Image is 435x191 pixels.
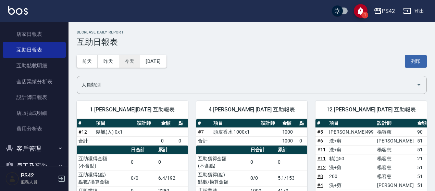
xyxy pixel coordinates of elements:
[415,172,428,181] td: 51
[157,154,188,170] td: 0
[249,146,276,154] th: 日合計
[196,119,212,128] th: #
[3,58,66,73] a: 互助點數明細
[415,136,428,145] td: 51
[249,154,276,170] td: 0
[327,145,375,154] td: 洗+剪
[375,154,415,163] td: 楊容慈
[129,154,157,170] td: 0
[327,136,375,145] td: 洗+剪
[259,119,280,128] th: 設計師
[129,170,157,186] td: 0/0
[327,181,375,190] td: 洗+剪
[204,106,299,113] span: 4 [PERSON_NAME] [DATE] 互助報表
[212,127,259,136] td: 頭皮香水 1000x1
[405,55,427,68] button: 列印
[135,119,159,128] th: 設計師
[3,90,66,105] a: 設計師日報表
[415,127,428,136] td: 90
[196,154,249,170] td: 互助獲得金額 (不含點)
[324,106,419,113] span: 12 [PERSON_NAME] [DATE] 互助報表
[77,154,129,170] td: 互助獲得金額 (不含點)
[77,119,188,146] table: a dense table
[375,136,415,145] td: [PERSON_NAME]
[276,154,308,170] td: 0
[78,129,87,135] a: #12
[21,172,56,179] h5: PS42
[21,179,56,185] p: 服務人員
[77,170,129,186] td: 互助獲得(點) 點數/換算金額
[375,119,415,128] th: 設計師
[276,170,308,186] td: 5.1/153
[415,154,428,163] td: 21
[317,129,323,135] a: #5
[157,170,188,186] td: 6.4/192
[157,146,188,154] th: 累計
[327,163,375,172] td: 洗+剪
[196,119,308,146] table: a dense table
[317,182,323,188] a: #4
[77,55,98,68] button: 前天
[77,119,94,128] th: #
[212,119,259,128] th: 項目
[198,129,204,135] a: #7
[375,145,415,154] td: 楊容慈
[85,106,180,113] span: 1 [PERSON_NAME][DATE] 互助報表
[77,37,427,47] h3: 互助日報表
[5,172,19,186] img: Person
[317,165,326,170] a: #12
[315,119,327,128] th: #
[3,157,66,175] button: 員工及薪資
[354,4,368,18] button: save
[196,170,249,186] td: 互助獲得(點) 點數/換算金額
[3,74,66,90] a: 全店業績分析表
[415,145,428,154] td: 51
[281,136,298,145] td: 1000
[281,119,298,128] th: 金額
[413,79,424,90] button: Open
[3,42,66,58] a: 互助日報表
[375,127,415,136] td: 楊容慈
[159,119,177,128] th: 金額
[361,12,368,18] span: 1
[80,79,413,91] input: 人員名稱
[281,127,298,136] td: 1000
[327,172,375,181] td: 200
[415,119,428,128] th: 金額
[196,136,212,145] td: 合計
[317,138,323,144] a: #6
[177,136,188,145] td: 0
[249,170,276,186] td: 0/0
[317,174,323,179] a: #8
[415,163,428,172] td: 51
[3,140,66,158] button: 客戶管理
[327,119,375,128] th: 項目
[317,147,326,152] a: #11
[3,105,66,121] a: 店販抽成明細
[298,119,308,128] th: 點
[77,30,427,35] h2: Decrease Daily Report
[94,119,135,128] th: 項目
[129,146,157,154] th: 日合計
[375,181,415,190] td: [PERSON_NAME]
[98,55,119,68] button: 昨天
[159,136,177,145] td: 0
[140,55,166,68] button: [DATE]
[94,127,135,136] td: 髮蠟(入) 0x1
[298,136,308,145] td: 0
[3,26,66,42] a: 店家日報表
[415,181,428,190] td: 51
[375,163,415,172] td: 楊容慈
[77,136,94,145] td: 合計
[317,156,326,161] a: #11
[3,121,66,137] a: 費用分析表
[375,172,415,181] td: 楊容慈
[177,119,188,128] th: 點
[327,154,375,163] td: 精油50
[327,127,375,136] td: [PERSON_NAME]499
[400,5,427,17] button: 登出
[371,4,398,18] button: PS42
[119,55,140,68] button: 今天
[382,7,395,15] div: PS42
[8,6,28,15] img: Logo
